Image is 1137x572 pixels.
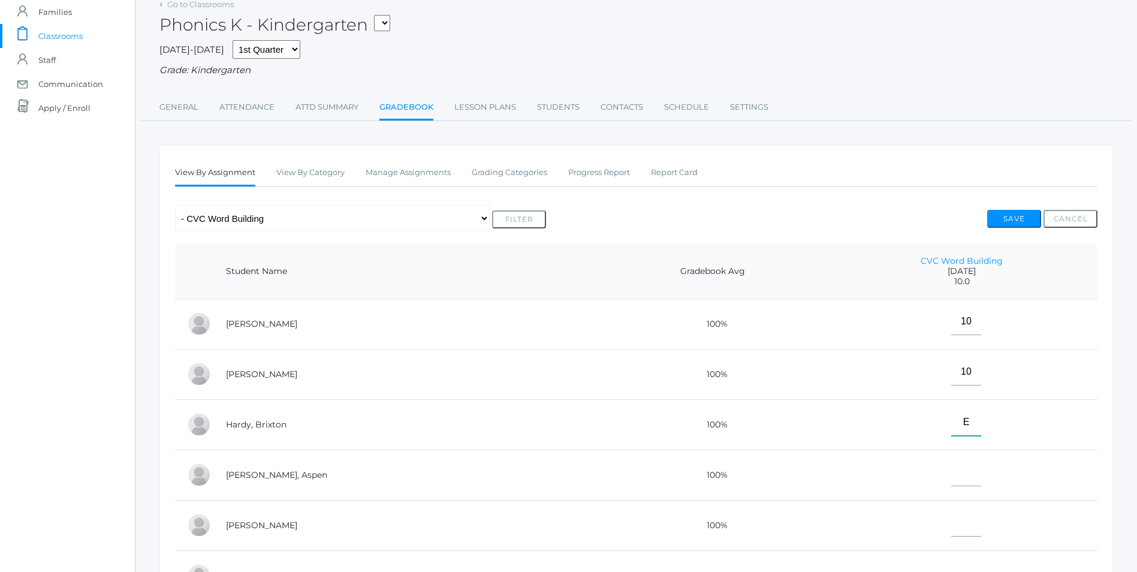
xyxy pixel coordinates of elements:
[599,500,826,550] td: 100%
[1043,210,1097,228] button: Cancel
[187,362,211,386] div: Nolan Gagen
[159,95,198,119] a: General
[226,520,297,531] a: [PERSON_NAME]
[601,95,643,119] a: Contacts
[664,95,709,119] a: Schedule
[492,210,546,228] button: Filter
[159,16,390,34] h2: Phonics K - Kindergarten
[187,463,211,487] div: Aspen Hemingway
[159,44,224,55] span: [DATE]-[DATE]
[599,399,826,450] td: 100%
[599,299,826,349] td: 100%
[730,95,768,119] a: Settings
[366,161,451,185] a: Manage Assignments
[38,96,91,120] span: Apply / Enroll
[226,469,327,480] a: [PERSON_NAME], Aspen
[838,266,1085,276] span: [DATE]
[599,450,826,500] td: 100%
[651,161,698,185] a: Report Card
[187,312,211,336] div: Abigail Backstrom
[175,161,255,186] a: View By Assignment
[159,64,1113,77] div: Grade: Kindergarten
[379,95,433,121] a: Gradebook
[568,161,630,185] a: Progress Report
[987,210,1041,228] button: Save
[226,369,297,380] a: [PERSON_NAME]
[38,48,56,72] span: Staff
[38,24,83,48] span: Classrooms
[454,95,516,119] a: Lesson Plans
[838,276,1085,287] span: 10.0
[187,413,211,436] div: Brixton Hardy
[187,513,211,537] div: Nico Hurley
[38,72,103,96] span: Communication
[537,95,580,119] a: Students
[226,419,286,430] a: Hardy, Brixton
[226,318,297,329] a: [PERSON_NAME]
[921,255,1003,266] a: CVC Word Building
[295,95,358,119] a: Attd Summary
[276,161,345,185] a: View By Category
[599,349,826,399] td: 100%
[472,161,547,185] a: Grading Categories
[214,244,599,299] th: Student Name
[219,95,275,119] a: Attendance
[599,244,826,299] th: Gradebook Avg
